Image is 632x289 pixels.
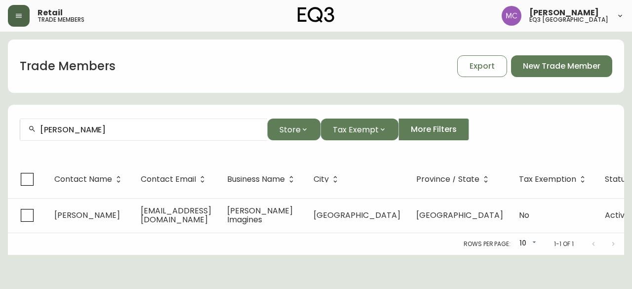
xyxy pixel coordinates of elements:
span: No [519,209,529,221]
span: [PERSON_NAME] [529,9,599,17]
button: New Trade Member [511,55,612,77]
button: Store [267,119,320,140]
button: More Filters [398,119,469,140]
h5: trade members [38,17,84,23]
span: City [314,175,342,184]
button: Tax Exempt [320,119,398,140]
span: [EMAIL_ADDRESS][DOMAIN_NAME] [141,205,211,225]
span: Tax Exempt [333,124,379,136]
span: Contact Email [141,176,196,182]
img: 6dbdb61c5655a9a555815750a11666cc [502,6,521,26]
span: Province / State [416,175,492,184]
img: logo [298,7,334,23]
span: Active [605,209,630,221]
h1: Trade Members [20,58,116,75]
span: Contact Name [54,176,112,182]
span: More Filters [411,124,457,135]
span: Tax Exemption [519,176,576,182]
span: Province / State [416,176,479,182]
span: [PERSON_NAME] [54,209,120,221]
span: [PERSON_NAME] Imagines [227,205,293,225]
input: Search [40,125,259,134]
span: Retail [38,9,63,17]
span: Tax Exemption [519,175,589,184]
button: Export [457,55,507,77]
span: Business Name [227,175,298,184]
span: Business Name [227,176,285,182]
span: Contact Name [54,175,125,184]
div: 10 [514,236,538,252]
span: Status [605,176,630,182]
span: Store [279,124,301,136]
h5: eq3 [GEOGRAPHIC_DATA] [529,17,608,23]
span: Contact Email [141,175,209,184]
span: New Trade Member [523,61,600,72]
span: City [314,176,329,182]
p: 1-1 of 1 [554,240,574,248]
span: [GEOGRAPHIC_DATA] [314,209,400,221]
span: Export [470,61,495,72]
p: Rows per page: [464,240,511,248]
span: [GEOGRAPHIC_DATA] [416,209,503,221]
